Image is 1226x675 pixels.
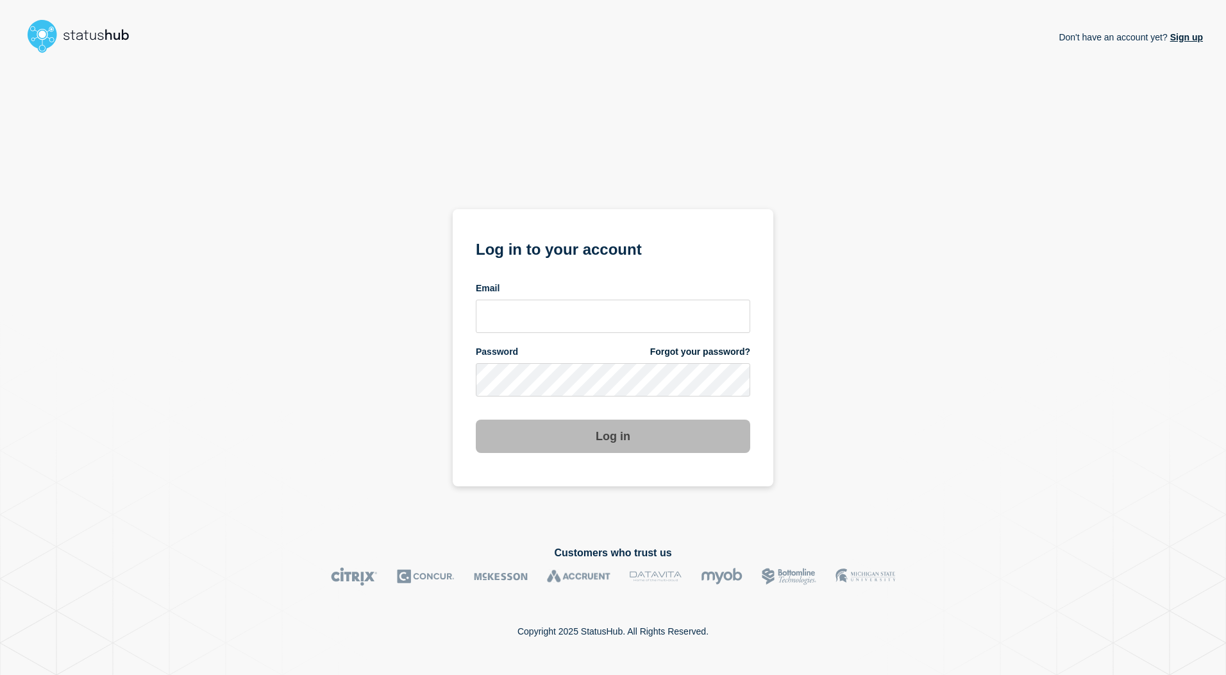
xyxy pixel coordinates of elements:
p: Don't have an account yet? [1059,22,1203,53]
img: myob logo [701,567,743,586]
button: Log in [476,420,750,453]
img: McKesson logo [474,567,528,586]
img: Citrix logo [331,567,378,586]
img: DataVita logo [630,567,682,586]
input: password input [476,363,750,397]
a: Sign up [1168,32,1203,42]
h2: Customers who trust us [23,547,1203,559]
img: MSU logo [836,567,895,586]
h1: Log in to your account [476,236,750,260]
input: email input [476,300,750,333]
p: Copyright 2025 StatusHub. All Rights Reserved. [517,626,709,637]
a: Forgot your password? [650,346,750,358]
img: StatusHub logo [23,15,145,56]
span: Email [476,282,500,295]
img: Concur logo [397,567,455,586]
img: Bottomline logo [762,567,816,586]
span: Password [476,346,518,358]
img: Accruent logo [547,567,610,586]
